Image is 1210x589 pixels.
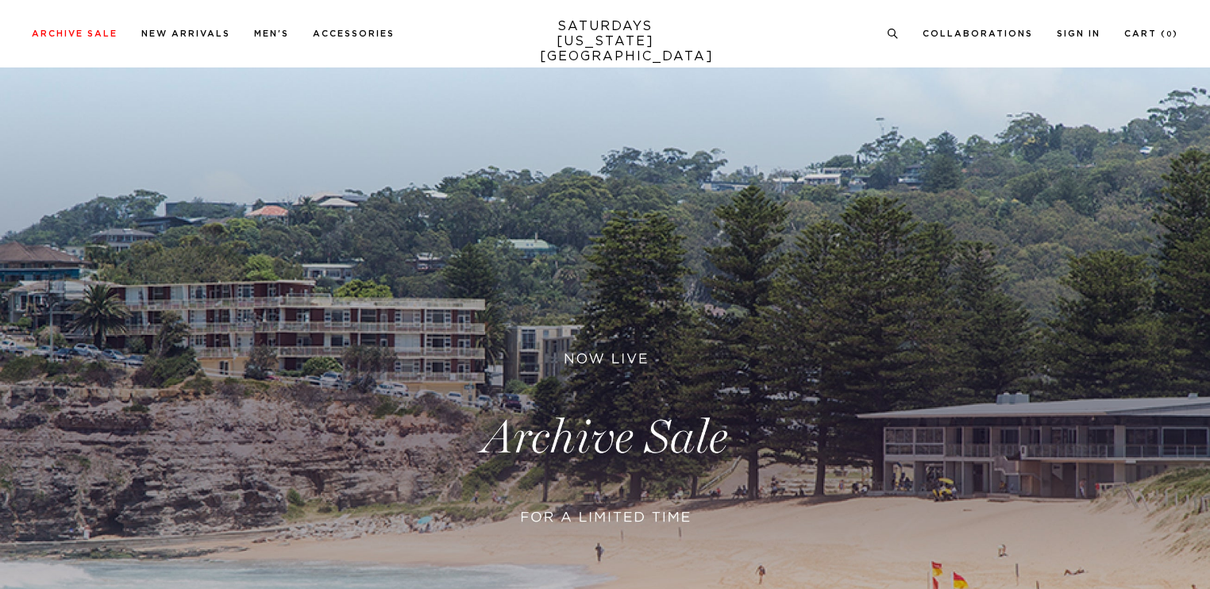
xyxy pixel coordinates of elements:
[141,29,230,38] a: New Arrivals
[32,29,118,38] a: Archive Sale
[1166,31,1173,38] small: 0
[1057,29,1100,38] a: Sign In
[1124,29,1178,38] a: Cart (0)
[540,19,671,64] a: SATURDAYS[US_STATE][GEOGRAPHIC_DATA]
[313,29,395,38] a: Accessories
[923,29,1033,38] a: Collaborations
[254,29,289,38] a: Men's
